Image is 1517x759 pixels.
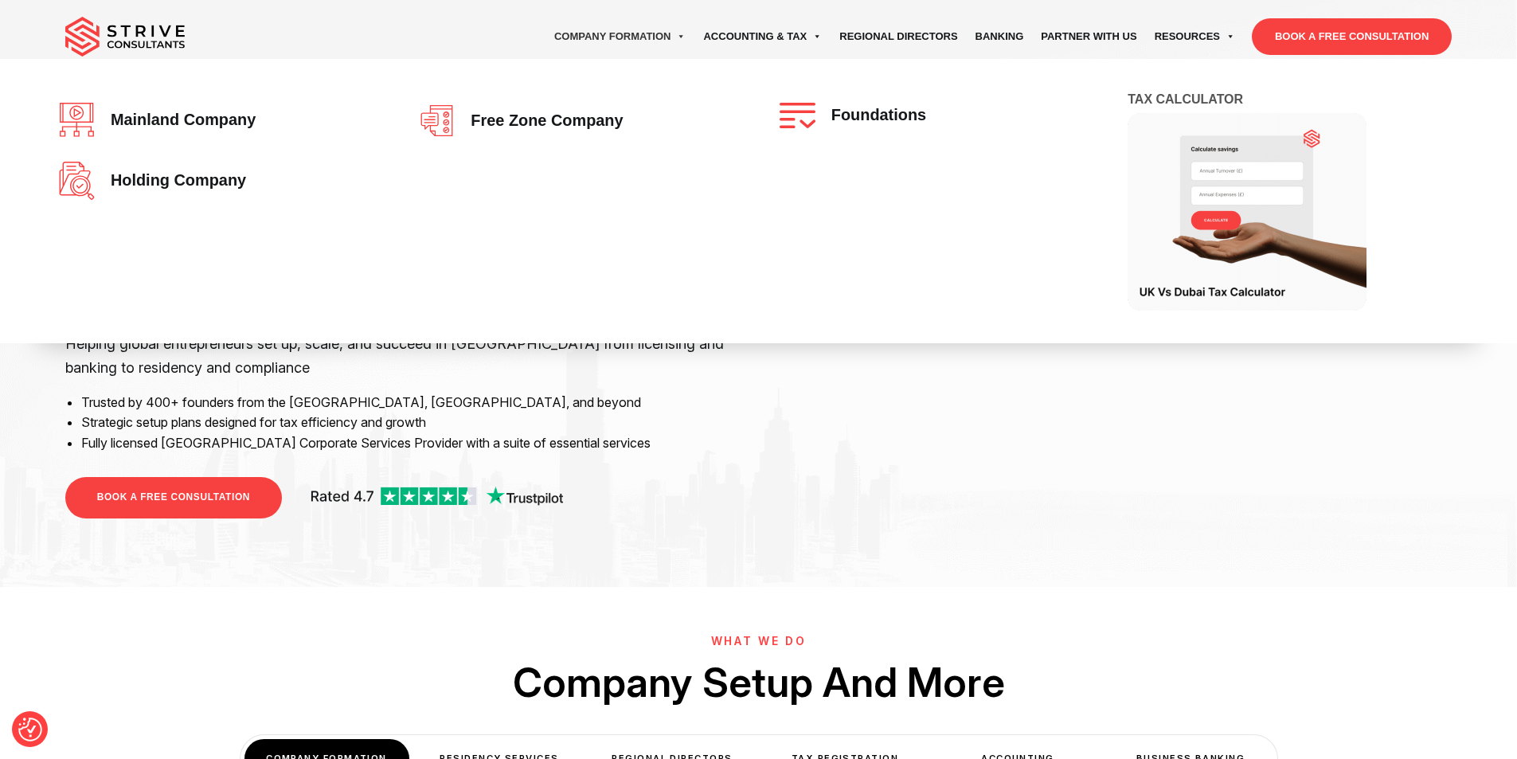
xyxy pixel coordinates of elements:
li: Strategic setup plans designed for tax efficiency and growth [81,413,747,433]
li: Trusted by 400+ founders from the [GEOGRAPHIC_DATA], [GEOGRAPHIC_DATA], and beyond [81,393,747,413]
button: Consent Preferences [18,718,42,741]
img: Revisit consent button [18,718,42,741]
p: Helping global entrepreneurs set up, scale, and succeed in [GEOGRAPHIC_DATA] from licensing and b... [65,332,747,380]
a: Partner with Us [1032,14,1145,59]
a: BOOK A FREE CONSULTATION [65,477,282,518]
a: Free zone company [419,103,737,139]
a: Company Formation [545,14,695,59]
a: Mainland company [59,103,377,138]
a: Resources [1146,14,1244,59]
li: Fully licensed [GEOGRAPHIC_DATA] Corporate Services Provider with a suite of essential services [81,433,747,454]
h4: Tax Calculator [1128,91,1470,112]
span: Holding Company [103,172,246,190]
span: Mainland company [103,112,256,129]
a: BOOK A FREE CONSULTATION [1252,18,1452,55]
a: Holding Company [59,162,377,200]
a: Foundations [780,103,1098,128]
img: main-logo.svg [65,17,185,57]
a: Accounting & Tax [694,14,831,59]
span: Foundations [823,107,926,124]
span: Free zone company [463,112,623,130]
a: Banking [967,14,1033,59]
a: Regional Directors [831,14,966,59]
